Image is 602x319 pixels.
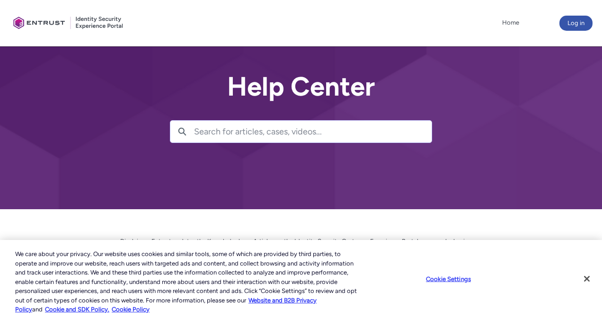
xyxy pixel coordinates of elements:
div: We care about your privacy. Our website uses cookies and similar tools, some of which are provide... [15,249,361,314]
a: Cookie and SDK Policy. [45,306,109,313]
h2: Help Center [170,72,432,101]
p: Disclaimer: Entrust updates the Knowledgebase Articles on the Identity Security Customer Experien... [120,237,481,283]
a: Home [500,16,522,30]
a: Cookie Policy [112,306,150,313]
input: Search for articles, cases, videos... [194,121,432,142]
button: Log in [559,16,593,31]
button: Cookie Settings [419,269,478,288]
button: Search [170,121,194,142]
button: Close [576,268,597,289]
